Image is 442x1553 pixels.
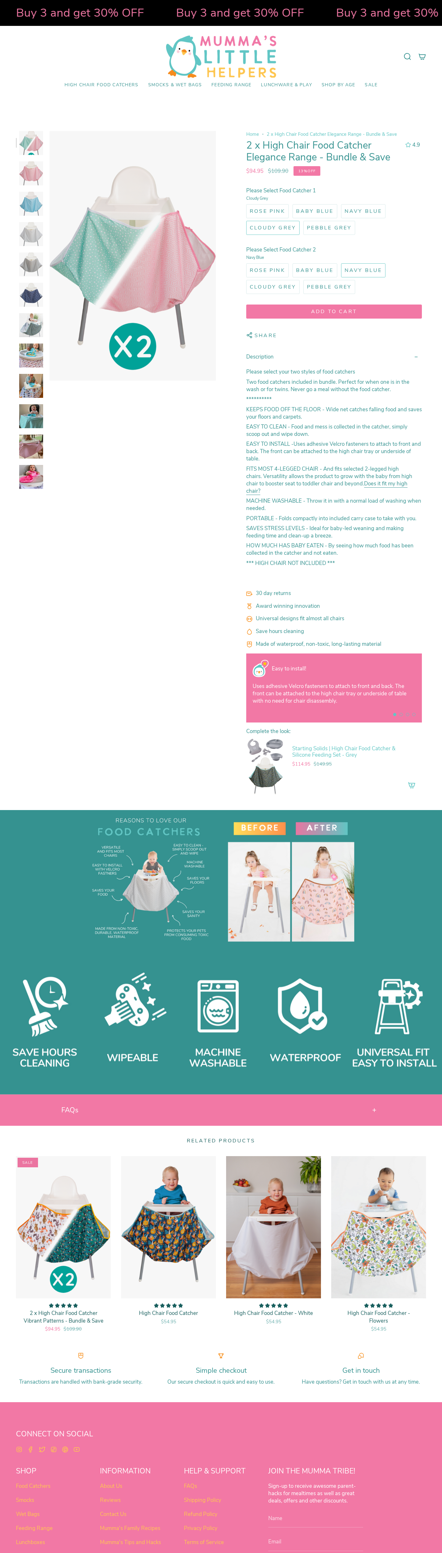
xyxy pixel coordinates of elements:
p: 2 x High Chair Food Catcher Vibrant Patterns - Bundle & Save [22,1310,104,1325]
p: High Chair Food Catcher [127,1310,210,1317]
p: Award winning innovation [256,602,422,610]
p: Save hours cleaning [256,628,422,635]
strong: FITS MOST 4-LEGGED CHAIR [246,465,320,473]
h2: HELP & SUPPORT [184,1467,258,1479]
p: - [246,441,422,463]
p: Folds compactly into included carry case to take with you. [246,515,422,522]
a: High Chair Food Catcher - Flowers [331,1156,426,1299]
a: Shipping Policy [184,1496,221,1504]
a: Reviews [100,1496,121,1504]
span: Sale [18,1158,38,1168]
span: $54.95 [371,1326,386,1332]
span: Please Select Food Catcher 1 [246,187,316,194]
span: Navy Blue [345,208,382,215]
p: 30 day returns [256,590,422,597]
strong: EASY TO CLEAN - [246,423,291,430]
strong: MACHINE WASHABLE [246,497,303,505]
a: FAQs [184,1482,197,1490]
img: Trusted by thousands of parents - Mumma's Little Helpers - High Chair Food Catcher Splat Mat [253,660,269,677]
span: Smocks & Wet Bags [148,82,202,88]
span: $114.95 [292,761,310,767]
h2: INFORMATION [100,1467,174,1479]
span: Please Select Food Catcher 2 [246,246,316,253]
h1: 2 x High Chair Food Catcher Elegance Range - Bundle & Save [246,140,400,164]
span: 13% [298,168,308,174]
p: Easy to install! [272,665,415,672]
span: Baby Blue [296,267,334,274]
p: Have questions? Get in touch with us at any time. [296,1378,426,1386]
p: Uses adhesive Velcro fasteners to attach to front and back. The front can be attached to the high... [253,683,415,705]
h2: Secure transactions [16,1366,146,1375]
button: View slide 4 [412,713,415,716]
img: Mummas_Little_Helpers_Food_Catcher_High_Chair_Catchy_Splat_Mat_Reasons_to_Love.png [86,814,216,944]
button: Share [246,329,277,342]
a: Smocks & Wet Bags [143,78,207,93]
a: Feeding Range [207,78,256,93]
span: Lunchware & Play [261,82,312,88]
div: Lunchware & Play [256,78,316,93]
h2: CONNECT ON SOCIAL [16,1430,426,1442]
span: Cloudy Grey [250,283,296,290]
input: Email [268,1533,363,1551]
span: $109.90 [64,1326,82,1332]
span: off [293,166,320,176]
a: Mumma's Family Recipes [100,1525,160,1532]
p: Our secure checkout is quick and easy to use. [156,1378,286,1386]
a: Wet Bags [16,1511,40,1518]
span: Add to cart [252,308,416,315]
div: Shop by Age [317,78,360,93]
img: Starting Solids | High Chair Food Catcher & Silicone Feeding Set - Grey [246,738,285,795]
span: 2 x High Chair Food Catcher Elegance Range - Bundle & Save [267,131,397,137]
span: $109.90 [268,167,288,175]
a: High Chair Food Catcher [121,1156,216,1299]
a: Starting Solids | High Chair Food Catcher & Silicone Feeding Set - Grey $114.95 $149.95 [292,746,403,768]
span: $94.95 [45,1326,60,1332]
p: High Chair Food Catcher - Flowers [338,1310,420,1325]
p: - Throw it in with a normal load of washing when needed. [246,497,422,512]
a: Refund Policy [184,1511,217,1518]
a: 2 x High Chair Food Catcher Vibrant Patterns - Bundle & Save [22,1303,104,1333]
p: Food and mess is collected in the catcher, simply scoop out and wipe down. [246,423,422,438]
input: Name [268,1509,363,1528]
button: 4.88 out of 5.0 stars [402,141,422,149]
span: SALE [365,82,377,88]
span: High Chair Food Catchers [65,82,139,88]
span: Navy Blue [345,267,382,274]
a: About Us [100,1482,122,1490]
span: $54.95 [161,1318,176,1325]
span: Share [255,332,277,341]
span: Baby Blue [296,208,334,215]
a: Privacy Policy [184,1525,217,1532]
summary: Description [246,348,422,366]
p: - Wide net catches falling food and saves your floors and carpets. [246,406,422,421]
button: View slide 2 [400,713,403,716]
span: Pebble Grey [307,224,352,231]
p: Starting Solids | High Chair Food Catcher & Silicone Feeding Set - Grey [292,746,403,758]
span: Shop by Age [322,82,355,88]
h2: Get in touch [296,1366,426,1375]
a: High Chair Food Catchers [60,78,143,93]
strong: Buy 3 and get 30% OFF [16,5,144,21]
img: Mumma’s Little Helpers [166,35,276,78]
a: Terms of Service [184,1539,224,1546]
img: Mummas_Little_Helpers_Food_Catcher_High_Chair_Catchy_Before_After.png [226,814,356,944]
p: Transactions are handled with bank-grade security. [16,1378,146,1386]
h2: Simple checkout [156,1366,286,1375]
strong: KEEPS FOOD OFF THE FLOOR [246,406,322,413]
p: Two food catchers included in bundle. Perfect for when one is in the wash or for twins. Never go ... [246,378,422,393]
span: Rose Pink [250,267,285,274]
span: Uses adhesive Velcro fasteners to attach to front and back. The front can be attached to the high... [246,441,421,463]
strong: Buy 3 and get 30% OFF [176,5,304,21]
button: View slide 1 [393,713,396,716]
p: - And fits selected 2-legged high chairs. Versatility allows the product to grow with the baby fr... [246,465,422,495]
strong: EASY TO INSTALL [246,441,290,448]
summary: FAQs [61,1098,381,1122]
a: Does it fit my high chair? [246,480,408,496]
a: Mumma's Tips and Hacks [100,1539,161,1546]
small: Cloudy Grey [246,194,422,201]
